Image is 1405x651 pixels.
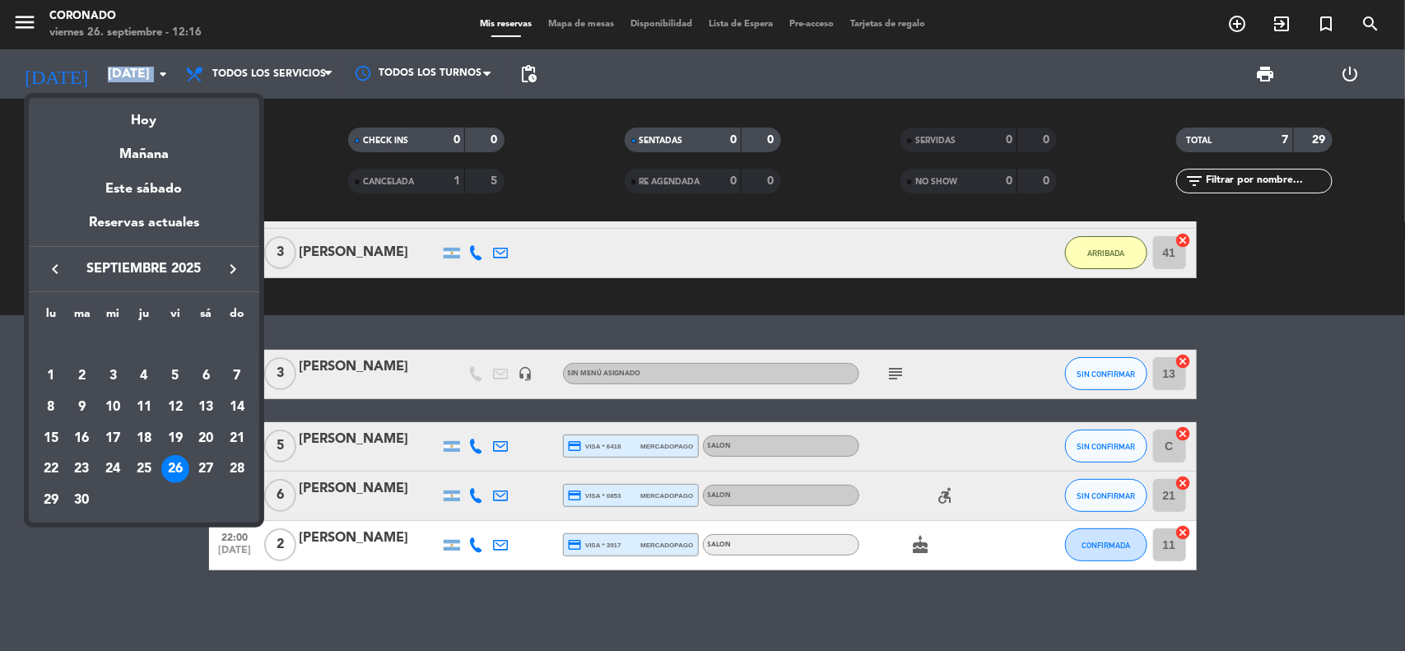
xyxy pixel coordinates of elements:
div: 10 [99,393,127,421]
td: 7 de septiembre de 2025 [221,360,253,392]
td: 17 de septiembre de 2025 [97,423,128,454]
div: 16 [68,425,96,453]
div: 29 [37,486,65,514]
td: 12 de septiembre de 2025 [160,392,191,423]
td: 23 de septiembre de 2025 [67,454,98,486]
div: 26 [161,455,189,483]
button: keyboard_arrow_left [40,258,70,280]
td: 10 de septiembre de 2025 [97,392,128,423]
div: 5 [161,362,189,390]
div: 21 [223,425,251,453]
i: keyboard_arrow_left [45,259,65,279]
div: 12 [161,393,189,421]
td: 25 de septiembre de 2025 [128,454,160,486]
td: SEP. [35,330,253,361]
div: 30 [68,486,96,514]
div: 9 [68,393,96,421]
div: 15 [37,425,65,453]
th: lunes [35,305,67,330]
td: 15 de septiembre de 2025 [35,423,67,454]
div: 8 [37,393,65,421]
td: 29 de septiembre de 2025 [35,485,67,516]
td: 27 de septiembre de 2025 [191,454,222,486]
div: Reservas actuales [29,212,259,246]
th: domingo [221,305,253,330]
div: 6 [192,362,220,390]
div: 24 [99,455,127,483]
div: 27 [192,455,220,483]
td: 3 de septiembre de 2025 [97,360,128,392]
td: 20 de septiembre de 2025 [191,423,222,454]
div: Mañana [29,132,259,165]
td: 4 de septiembre de 2025 [128,360,160,392]
td: 28 de septiembre de 2025 [221,454,253,486]
td: 21 de septiembre de 2025 [221,423,253,454]
div: 14 [223,393,251,421]
td: 11 de septiembre de 2025 [128,392,160,423]
div: Este sábado [29,166,259,212]
div: 4 [130,362,158,390]
div: 7 [223,362,251,390]
th: martes [67,305,98,330]
div: 23 [68,455,96,483]
td: 5 de septiembre de 2025 [160,360,191,392]
div: 25 [130,455,158,483]
div: 11 [130,393,158,421]
div: 28 [223,455,251,483]
td: 18 de septiembre de 2025 [128,423,160,454]
div: 18 [130,425,158,453]
td: 24 de septiembre de 2025 [97,454,128,486]
th: miércoles [97,305,128,330]
div: 20 [192,425,220,453]
div: 22 [37,455,65,483]
div: 13 [192,393,220,421]
th: sábado [191,305,222,330]
th: viernes [160,305,191,330]
div: 1 [37,362,65,390]
td: 26 de septiembre de 2025 [160,454,191,486]
td: 8 de septiembre de 2025 [35,392,67,423]
td: 9 de septiembre de 2025 [67,392,98,423]
td: 16 de septiembre de 2025 [67,423,98,454]
i: keyboard_arrow_right [223,259,243,279]
td: 6 de septiembre de 2025 [191,360,222,392]
td: 1 de septiembre de 2025 [35,360,67,392]
div: 17 [99,425,127,453]
th: jueves [128,305,160,330]
td: 22 de septiembre de 2025 [35,454,67,486]
div: Hoy [29,98,259,132]
div: 19 [161,425,189,453]
td: 13 de septiembre de 2025 [191,392,222,423]
td: 30 de septiembre de 2025 [67,485,98,516]
td: 19 de septiembre de 2025 [160,423,191,454]
div: 3 [99,362,127,390]
span: septiembre 2025 [70,258,218,280]
div: 2 [68,362,96,390]
button: keyboard_arrow_right [218,258,248,280]
td: 2 de septiembre de 2025 [67,360,98,392]
td: 14 de septiembre de 2025 [221,392,253,423]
